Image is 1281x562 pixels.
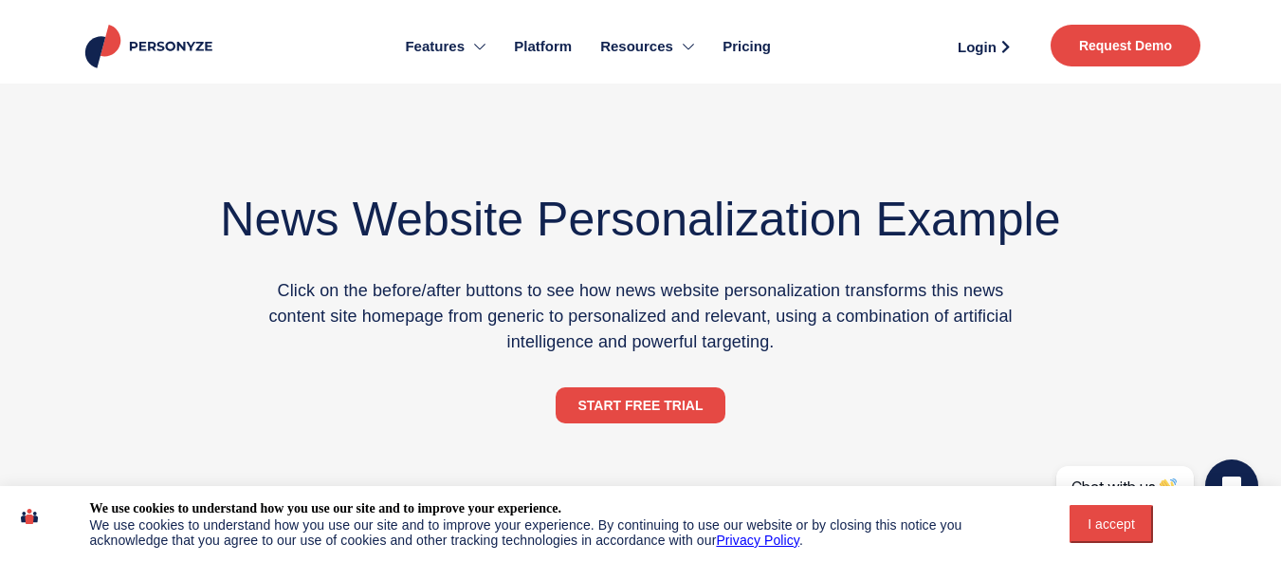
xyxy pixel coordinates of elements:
[708,9,785,84] a: Pricing
[936,32,1032,61] a: Login
[251,278,1031,355] p: Click on the before/after buttons to see how news website personalization transforms this news co...
[82,25,221,68] img: Personyze logo
[586,9,708,84] a: Resources
[391,9,500,84] a: Features
[170,190,1111,250] h2: News Website Personalization Example
[1070,505,1153,543] button: I accept
[1079,39,1172,52] span: Request Demo
[958,40,997,54] span: Login
[21,500,38,533] img: icon
[600,36,673,58] span: Resources
[514,36,572,58] span: Platform
[89,500,560,517] div: We use cookies to understand how you use our site and to improve your experience.
[405,36,465,58] span: Features
[723,36,771,58] span: Pricing
[500,9,586,84] a: Platform
[1081,516,1142,532] div: I accept
[578,399,704,412] span: START FREE TRIAL
[716,533,799,548] a: Privacy Policy
[89,517,1031,548] div: We use cookies to understand how you use our site and to improve your experience. By continuing t...
[556,387,726,423] a: START FREE TRIAL
[1051,25,1200,66] a: Request Demo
